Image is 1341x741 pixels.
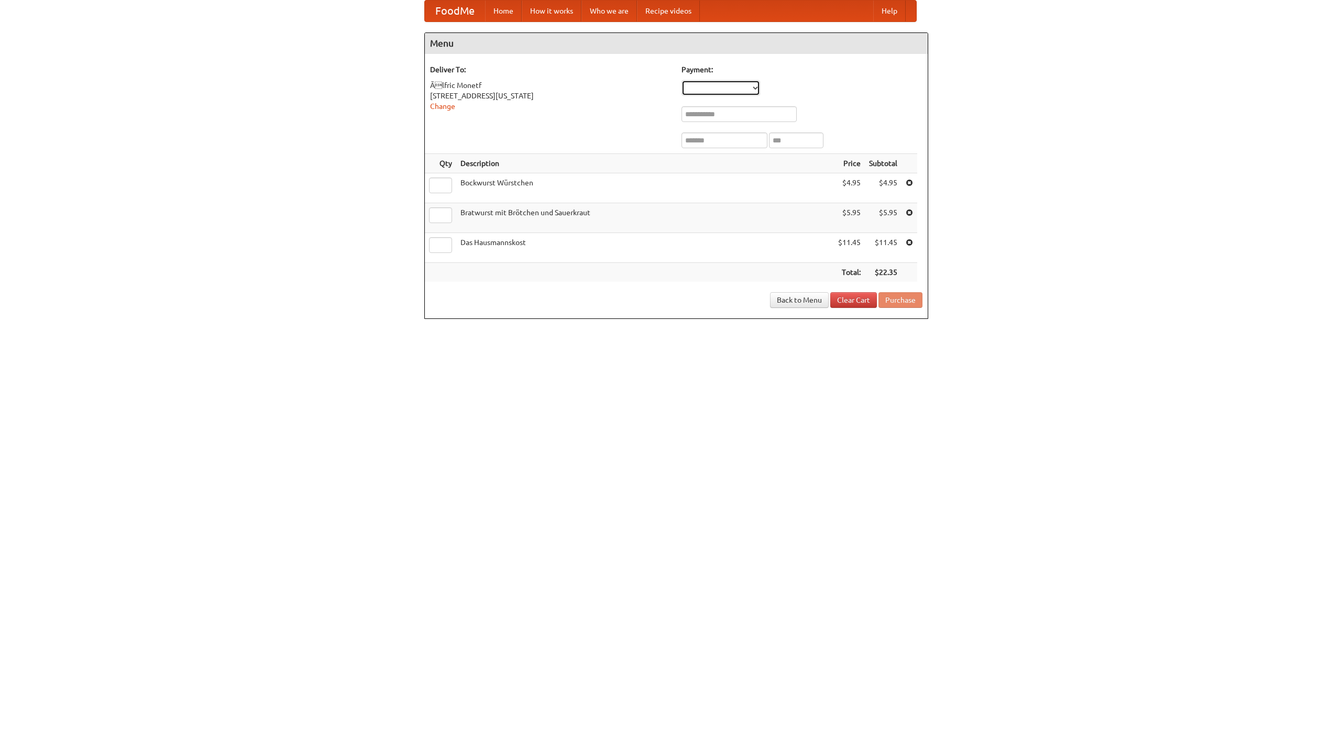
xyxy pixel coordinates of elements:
[456,173,834,203] td: Bockwurst Würstchen
[878,292,922,308] button: Purchase
[430,102,455,110] a: Change
[456,233,834,263] td: Das Hausmannskost
[865,233,902,263] td: $11.45
[834,173,865,203] td: $4.95
[430,80,671,91] div: Ãlfric Monetf
[834,263,865,282] th: Total:
[522,1,581,21] a: How it works
[425,33,928,54] h4: Menu
[873,1,906,21] a: Help
[834,233,865,263] td: $11.45
[425,1,485,21] a: FoodMe
[456,203,834,233] td: Bratwurst mit Brötchen und Sauerkraut
[865,154,902,173] th: Subtotal
[485,1,522,21] a: Home
[865,263,902,282] th: $22.35
[834,203,865,233] td: $5.95
[456,154,834,173] th: Description
[770,292,829,308] a: Back to Menu
[430,91,671,101] div: [STREET_ADDRESS][US_STATE]
[830,292,877,308] a: Clear Cart
[581,1,637,21] a: Who we are
[425,154,456,173] th: Qty
[865,203,902,233] td: $5.95
[682,64,922,75] h5: Payment:
[865,173,902,203] td: $4.95
[637,1,700,21] a: Recipe videos
[834,154,865,173] th: Price
[430,64,671,75] h5: Deliver To:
